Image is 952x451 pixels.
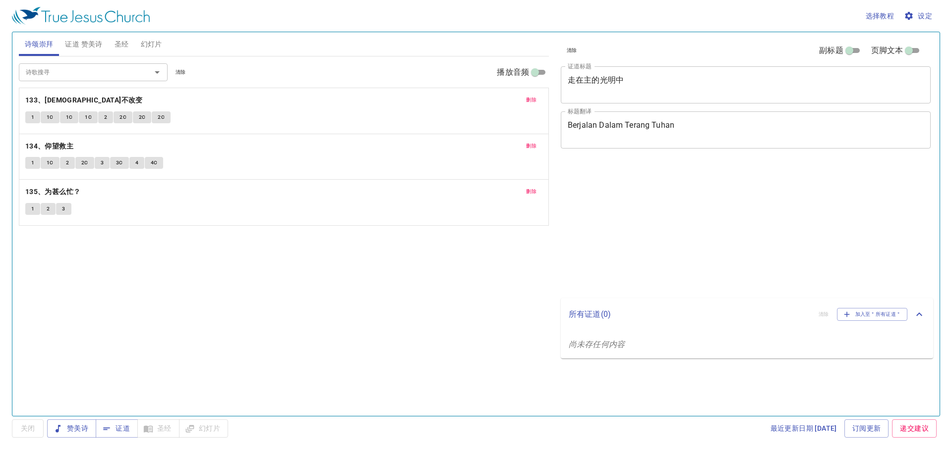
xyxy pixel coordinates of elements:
span: 删除 [526,187,536,196]
span: 加入至＂所有证道＂ [843,310,901,319]
button: 2C [152,111,171,123]
span: 1C [66,113,73,122]
button: 删除 [520,140,542,152]
button: 选择教程 [862,7,898,25]
span: 1C [47,113,54,122]
span: 副标题 [819,45,843,56]
span: 页脚文本 [871,45,903,56]
span: 最近更新日期 [DATE] [771,422,837,435]
button: 加入至＂所有证道＂ [837,308,908,321]
span: 3 [101,158,104,167]
b: 133、[DEMOGRAPHIC_DATA]不改变 [25,94,143,106]
span: 清除 [176,68,186,77]
button: 2C [114,111,132,123]
button: 证道 [96,419,138,438]
button: 4C [145,157,164,169]
textarea: 走在主的光明中 [568,75,924,94]
span: 删除 [526,142,536,150]
button: 赞美诗 [47,419,96,438]
span: 1 [31,204,34,213]
a: 最近更新日期 [DATE] [767,419,841,438]
div: 所有证道(0)清除加入至＂所有证道＂ [561,298,933,331]
span: 2 [66,158,69,167]
span: 4C [151,158,158,167]
span: 圣经 [115,38,129,50]
span: 诗颂崇拜 [25,38,54,50]
span: 证道 赞美诗 [65,38,102,50]
button: 2 [98,111,113,123]
button: 删除 [520,94,542,106]
a: 递交建议 [892,419,937,438]
span: 2C [158,113,165,122]
button: 134、仰望救主 [25,140,75,152]
i: 尚未存任何内容 [569,340,625,349]
iframe: from-child [557,159,858,294]
button: 删除 [520,186,542,198]
button: 1C [60,111,79,123]
span: 删除 [526,96,536,104]
p: 所有证道 ( 0 ) [569,308,811,320]
button: 清除 [561,45,583,56]
button: 1 [25,157,40,169]
span: 选择教程 [866,10,894,22]
img: True Jesus Church [12,7,150,25]
button: 2 [60,157,75,169]
span: 递交建议 [900,422,929,435]
button: 清除 [170,66,192,78]
span: 2 [47,204,50,213]
span: 1C [47,158,54,167]
button: 1C [79,111,98,123]
button: 1 [25,111,40,123]
span: 赞美诗 [55,422,88,435]
button: 4 [129,157,144,169]
span: 3C [116,158,123,167]
span: 1C [85,113,92,122]
button: 135、为甚么忙？ [25,186,82,198]
span: 1 [31,158,34,167]
span: 2 [104,113,107,122]
button: 2 [41,203,56,215]
span: 证道 [104,422,130,435]
button: 设定 [902,7,936,25]
span: 3 [62,204,65,213]
button: 3C [110,157,129,169]
span: 清除 [567,46,577,55]
span: 幻灯片 [141,38,162,50]
button: 2C [133,111,152,123]
span: 4 [135,158,138,167]
textarea: Berjalan Dalam Terang Tuhan [568,120,924,139]
span: 播放音频 [497,66,529,78]
span: 订阅更新 [852,422,881,435]
button: Open [150,65,164,79]
b: 134、仰望救主 [25,140,73,152]
span: 2C [81,158,88,167]
button: 1 [25,203,40,215]
button: 3 [95,157,110,169]
button: 3 [56,203,71,215]
span: 1 [31,113,34,122]
b: 135、为甚么忙？ [25,186,81,198]
button: 1C [41,157,59,169]
span: 设定 [906,10,932,22]
span: 2C [139,113,146,122]
a: 订阅更新 [844,419,889,438]
button: 133、[DEMOGRAPHIC_DATA]不改变 [25,94,144,106]
button: 2C [75,157,94,169]
button: 1C [41,111,59,123]
span: 2C [119,113,126,122]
